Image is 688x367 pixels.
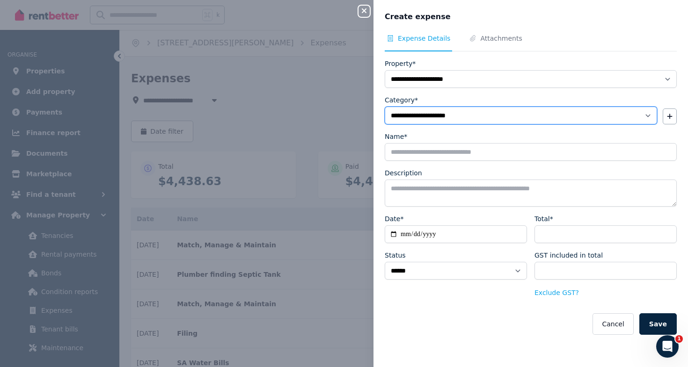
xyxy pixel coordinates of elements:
label: Description [385,168,422,178]
button: Save [639,313,677,335]
span: Attachments [480,34,522,43]
iframe: Intercom live chat [656,335,679,358]
label: GST included in total [534,251,603,260]
label: Total* [534,214,553,223]
nav: Tabs [385,34,677,51]
button: Cancel [593,313,633,335]
label: Category* [385,95,418,105]
label: Name* [385,132,407,141]
span: Expense Details [398,34,450,43]
button: Exclude GST? [534,288,579,297]
label: Date* [385,214,403,223]
span: 1 [675,335,683,343]
label: Property* [385,59,416,68]
span: Create expense [385,11,451,22]
label: Status [385,251,406,260]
